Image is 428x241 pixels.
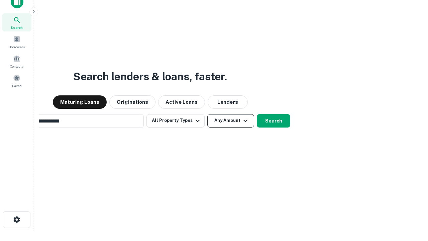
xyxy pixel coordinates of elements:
span: Search [11,25,23,30]
a: Contacts [2,52,31,70]
button: Lenders [208,95,248,109]
button: All Property Types [146,114,205,128]
a: Saved [2,72,31,90]
span: Contacts [10,64,23,69]
button: Originations [109,95,155,109]
button: Any Amount [207,114,254,128]
span: Saved [12,83,22,88]
button: Active Loans [158,95,205,109]
span: Borrowers [9,44,25,50]
button: Maturing Loans [53,95,107,109]
a: Search [2,13,31,31]
h3: Search lenders & loans, faster. [73,69,227,85]
iframe: Chat Widget [395,187,428,220]
button: Search [257,114,290,128]
a: Borrowers [2,33,31,51]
